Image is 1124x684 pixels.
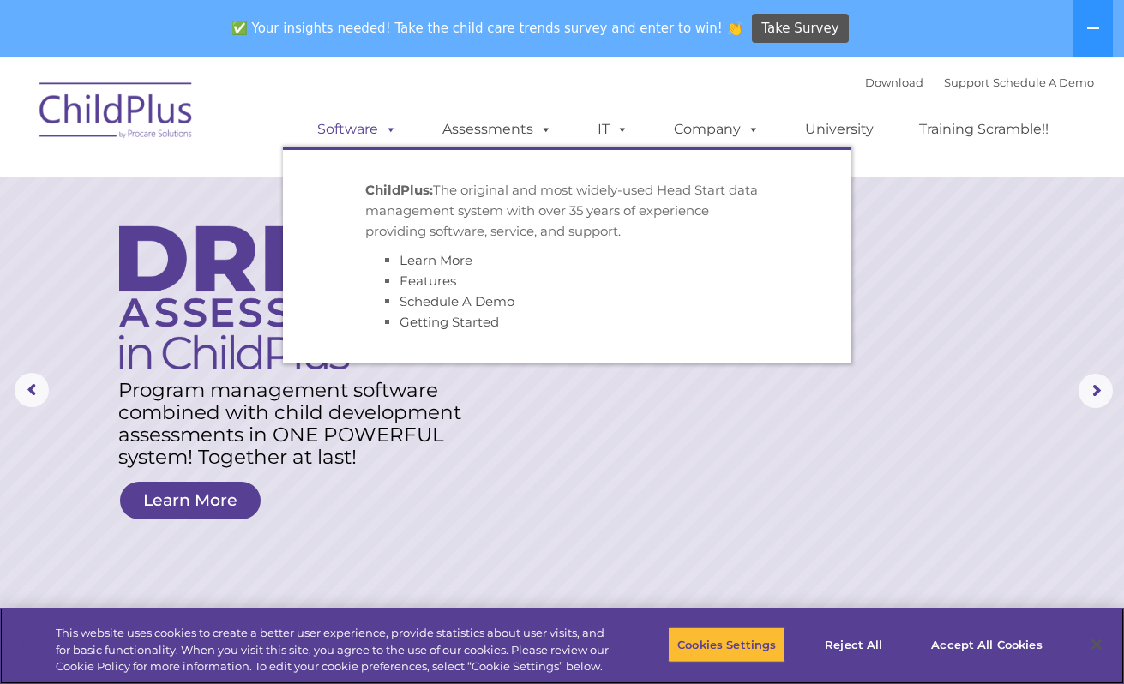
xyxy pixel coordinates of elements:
button: Cookies Settings [668,627,785,663]
img: DRDP Assessment in ChildPlus [119,225,414,369]
div: This website uses cookies to create a better user experience, provide statistics about user visit... [56,625,618,675]
rs-layer: Program management software combined with child development assessments in ONE POWERFUL system! T... [118,379,478,468]
a: Software [300,112,414,147]
button: Reject All [800,627,907,663]
button: Close [1078,626,1115,663]
img: ChildPlus by Procare Solutions [31,70,202,156]
a: Schedule A Demo [400,293,514,309]
a: Learn More [400,252,472,268]
a: IT [580,112,646,147]
span: Last name [238,113,291,126]
span: Phone number [238,183,311,196]
a: Getting Started [400,314,499,330]
a: Training Scramble!! [902,112,1066,147]
span: ✅ Your insights needed! Take the child care trends survey and enter to win! 👏 [225,11,749,45]
a: Features [400,273,456,289]
a: Take Survey [752,14,849,44]
a: Schedule A Demo [993,75,1094,89]
a: Learn More [120,482,261,519]
font: | [865,75,1094,89]
a: Download [865,75,923,89]
a: Company [657,112,777,147]
button: Accept All Cookies [922,627,1051,663]
a: University [788,112,891,147]
a: Assessments [425,112,569,147]
p: The original and most widely-used Head Start data management system with over 35 years of experie... [365,180,768,242]
a: Support [944,75,989,89]
strong: ChildPlus: [365,182,433,198]
span: Take Survey [761,14,838,44]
